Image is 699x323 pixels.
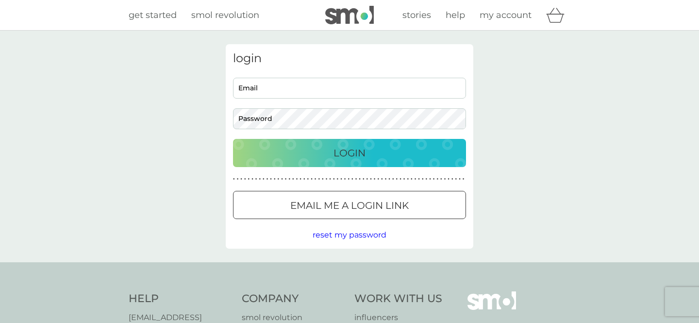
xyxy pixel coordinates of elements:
[407,177,409,182] p: ●
[244,177,246,182] p: ●
[370,177,372,182] p: ●
[313,229,386,241] button: reset my password
[351,177,353,182] p: ●
[426,177,428,182] p: ●
[377,177,379,182] p: ●
[313,230,386,239] span: reset my password
[248,177,250,182] p: ●
[399,177,401,182] p: ●
[411,177,413,182] p: ●
[129,291,232,306] h4: Help
[233,177,235,182] p: ●
[463,177,465,182] p: ●
[237,177,239,182] p: ●
[422,177,424,182] p: ●
[388,177,390,182] p: ●
[300,177,301,182] p: ●
[255,177,257,182] p: ●
[315,177,316,182] p: ●
[278,177,280,182] p: ●
[403,177,405,182] p: ●
[233,139,466,167] button: Login
[292,177,294,182] p: ●
[240,177,242,182] p: ●
[333,177,335,182] p: ●
[348,177,349,182] p: ●
[191,10,259,20] span: smol revolution
[340,177,342,182] p: ●
[480,8,532,22] a: my account
[333,145,366,161] p: Login
[325,6,374,24] img: smol
[344,177,346,182] p: ●
[374,177,376,182] p: ●
[288,177,290,182] p: ●
[402,8,431,22] a: stories
[259,177,261,182] p: ●
[455,177,457,182] p: ●
[385,177,387,182] p: ●
[233,51,466,66] h3: login
[270,177,272,182] p: ●
[396,177,398,182] p: ●
[359,177,361,182] p: ●
[354,291,442,306] h4: Work With Us
[480,10,532,20] span: my account
[242,291,345,306] h4: Company
[381,177,383,182] p: ●
[233,191,466,219] button: Email me a login link
[311,177,313,182] p: ●
[129,10,177,20] span: get started
[337,177,339,182] p: ●
[285,177,287,182] p: ●
[402,10,431,20] span: stories
[251,177,253,182] p: ●
[546,5,570,25] div: basket
[440,177,442,182] p: ●
[290,198,409,213] p: Email me a login link
[191,8,259,22] a: smol revolution
[444,177,446,182] p: ●
[436,177,438,182] p: ●
[296,177,298,182] p: ●
[307,177,309,182] p: ●
[459,177,461,182] p: ●
[129,8,177,22] a: get started
[322,177,324,182] p: ●
[451,177,453,182] p: ●
[446,8,465,22] a: help
[418,177,420,182] p: ●
[415,177,416,182] p: ●
[326,177,328,182] p: ●
[363,177,365,182] p: ●
[433,177,435,182] p: ●
[392,177,394,182] p: ●
[281,177,283,182] p: ●
[329,177,331,182] p: ●
[429,177,431,182] p: ●
[263,177,265,182] p: ●
[355,177,357,182] p: ●
[266,177,268,182] p: ●
[448,177,449,182] p: ●
[318,177,320,182] p: ●
[446,10,465,20] span: help
[366,177,368,182] p: ●
[303,177,305,182] p: ●
[274,177,276,182] p: ●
